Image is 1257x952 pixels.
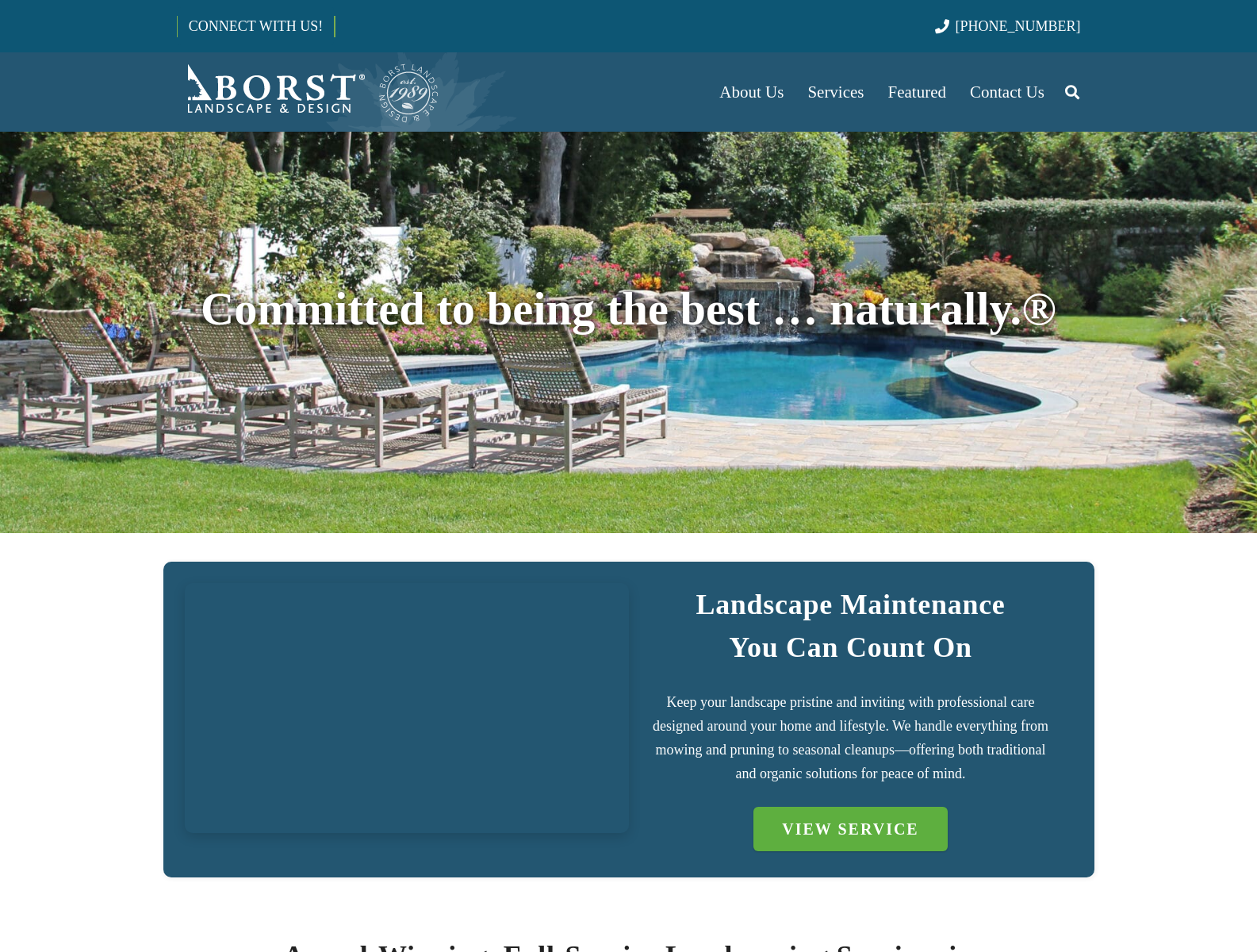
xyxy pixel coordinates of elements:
a: Search [1056,72,1088,112]
strong: You Can Count On [729,631,972,663]
span: Contact Us [970,83,1044,102]
a: CONNECT WITH US! [178,7,334,45]
a: About Us [707,52,795,132]
span: Keep your landscape pristine and inviting with professional care designed around your home and li... [653,694,1048,781]
a: Featured [876,52,958,132]
span: Committed to being the best … naturally.® [201,283,1056,335]
strong: Landscape Maintenance [696,589,1005,620]
span: [PHONE_NUMBER] [956,18,1081,34]
a: [PHONE_NUMBER] [935,18,1080,34]
a: Services [795,52,876,132]
a: Borst-Logo [177,60,440,124]
a: Contact Us [958,52,1056,132]
span: Featured [888,83,946,102]
a: IMG_7723 (1) [185,583,629,833]
a: VIEW SERVICE [753,807,947,851]
span: About Us [719,83,784,102]
span: Services [807,83,864,102]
